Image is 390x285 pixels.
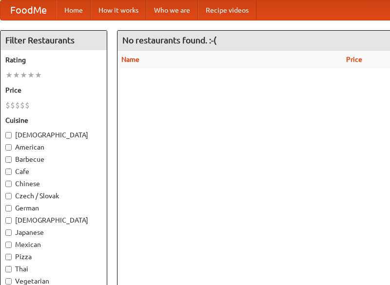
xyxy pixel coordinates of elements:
label: Barbecue [5,154,102,164]
input: [DEMOGRAPHIC_DATA] [5,217,12,224]
a: Who we are [146,0,198,20]
ng-pluralize: No restaurants found. :-( [122,36,216,45]
input: Chinese [5,181,12,187]
a: Recipe videos [198,0,256,20]
input: Vegetarian [5,278,12,285]
li: $ [25,100,30,111]
input: American [5,144,12,151]
a: How it works [91,0,146,20]
label: American [5,142,102,152]
input: Japanese [5,229,12,236]
label: [DEMOGRAPHIC_DATA] [5,215,102,225]
a: FoodMe [0,0,57,20]
li: ★ [35,70,42,80]
li: ★ [20,70,27,80]
a: Name [121,56,139,63]
label: German [5,203,102,213]
li: ★ [5,70,13,80]
li: $ [20,100,25,111]
li: $ [10,100,15,111]
input: German [5,205,12,211]
h5: Price [5,85,102,95]
input: Pizza [5,254,12,260]
label: Chinese [5,179,102,189]
label: Pizza [5,252,102,262]
li: $ [15,100,20,111]
input: Czech / Slovak [5,193,12,199]
label: [DEMOGRAPHIC_DATA] [5,130,102,140]
label: Thai [5,264,102,274]
input: [DEMOGRAPHIC_DATA] [5,132,12,138]
h5: Cuisine [5,115,102,125]
input: Barbecue [5,156,12,163]
a: Home [57,0,91,20]
input: Cafe [5,169,12,175]
label: Cafe [5,167,102,176]
label: Japanese [5,228,102,237]
input: Thai [5,266,12,272]
label: Czech / Slovak [5,191,102,201]
h5: Rating [5,55,102,65]
h4: Filter Restaurants [0,31,107,50]
li: ★ [13,70,20,80]
li: $ [5,100,10,111]
li: ★ [27,70,35,80]
a: Price [346,56,362,63]
input: Mexican [5,242,12,248]
label: Mexican [5,240,102,249]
